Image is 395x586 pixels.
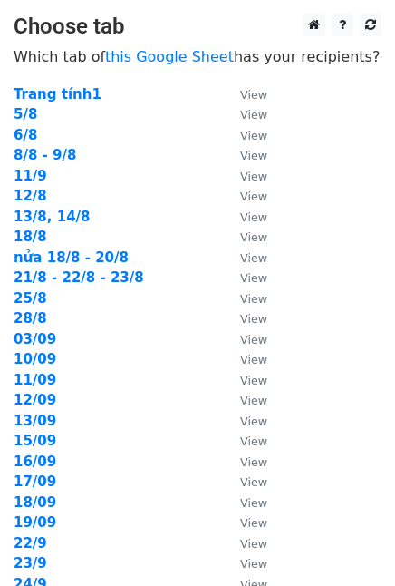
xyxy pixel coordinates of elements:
[222,474,267,490] a: View
[14,433,56,449] a: 15/09
[14,127,37,143] a: 6/8
[14,494,56,511] a: 18/09
[14,14,381,40] h3: Choose tab
[240,537,267,551] small: View
[222,106,267,122] a: View
[240,394,267,407] small: View
[222,147,267,163] a: View
[240,251,267,265] small: View
[240,435,267,448] small: View
[222,514,267,531] a: View
[105,48,234,65] a: this Google Sheet
[14,474,56,490] a: 17/09
[14,310,47,327] a: 28/8
[14,454,56,470] a: 16/09
[240,88,267,102] small: View
[222,209,267,225] a: View
[222,310,267,327] a: View
[240,455,267,469] small: View
[14,372,56,388] a: 11/09
[240,108,267,122] small: View
[14,269,144,286] a: 21/8 - 22/8 - 23/8
[240,557,267,571] small: View
[240,415,267,428] small: View
[14,514,56,531] a: 19/09
[222,249,267,266] a: View
[14,555,47,571] a: 23/9
[14,47,381,66] p: Which tab of has your recipients?
[14,147,76,163] a: 8/8 - 9/8
[240,271,267,285] small: View
[14,188,47,204] a: 12/8
[222,188,267,204] a: View
[14,106,37,122] a: 5/8
[240,190,267,203] small: View
[240,516,267,530] small: View
[240,475,267,489] small: View
[222,269,267,286] a: View
[240,149,267,162] small: View
[222,494,267,511] a: View
[14,392,56,408] a: 12/09
[14,229,47,245] a: 18/8
[240,292,267,306] small: View
[222,86,267,103] a: View
[240,496,267,510] small: View
[222,229,267,245] a: View
[14,249,129,266] a: nửa 18/8 - 20/8
[240,353,267,366] small: View
[14,86,101,103] a: Trang tính1
[240,230,267,244] small: View
[222,392,267,408] a: View
[240,333,267,347] small: View
[14,413,56,429] a: 13/09
[14,209,91,225] a: 13/8, 14/8
[14,351,56,367] a: 10/09
[222,413,267,429] a: View
[222,127,267,143] a: View
[240,374,267,387] small: View
[222,454,267,470] a: View
[222,168,267,184] a: View
[14,168,47,184] a: 11/9
[222,433,267,449] a: View
[222,535,267,552] a: View
[222,555,267,571] a: View
[240,129,267,142] small: View
[240,312,267,326] small: View
[14,290,47,307] a: 25/8
[240,170,267,183] small: View
[240,210,267,224] small: View
[222,351,267,367] a: View
[222,331,267,347] a: View
[14,535,47,552] a: 22/9
[222,290,267,307] a: View
[222,372,267,388] a: View
[14,331,56,347] a: 03/09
